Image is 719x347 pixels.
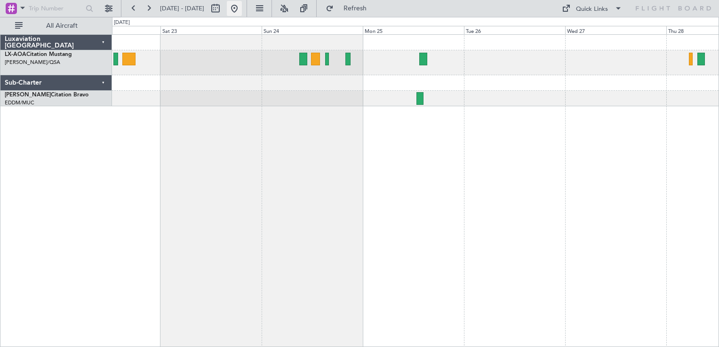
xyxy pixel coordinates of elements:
div: [DATE] [114,19,130,27]
span: All Aircraft [24,23,99,29]
button: Refresh [321,1,378,16]
a: [PERSON_NAME]Citation Bravo [5,92,88,98]
span: Refresh [336,5,375,12]
button: Quick Links [557,1,627,16]
div: Quick Links [576,5,608,14]
a: EDDM/MUC [5,99,34,106]
span: LX-AOA [5,52,26,57]
input: Trip Number [29,1,83,16]
a: [PERSON_NAME]/QSA [5,59,60,66]
div: Mon 25 [363,26,464,34]
span: [PERSON_NAME] [5,92,51,98]
span: [DATE] - [DATE] [160,4,204,13]
div: Wed 27 [565,26,666,34]
div: Sun 24 [262,26,363,34]
div: Sat 23 [160,26,262,34]
button: All Aircraft [10,18,102,33]
div: Tue 26 [464,26,565,34]
a: LX-AOACitation Mustang [5,52,72,57]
